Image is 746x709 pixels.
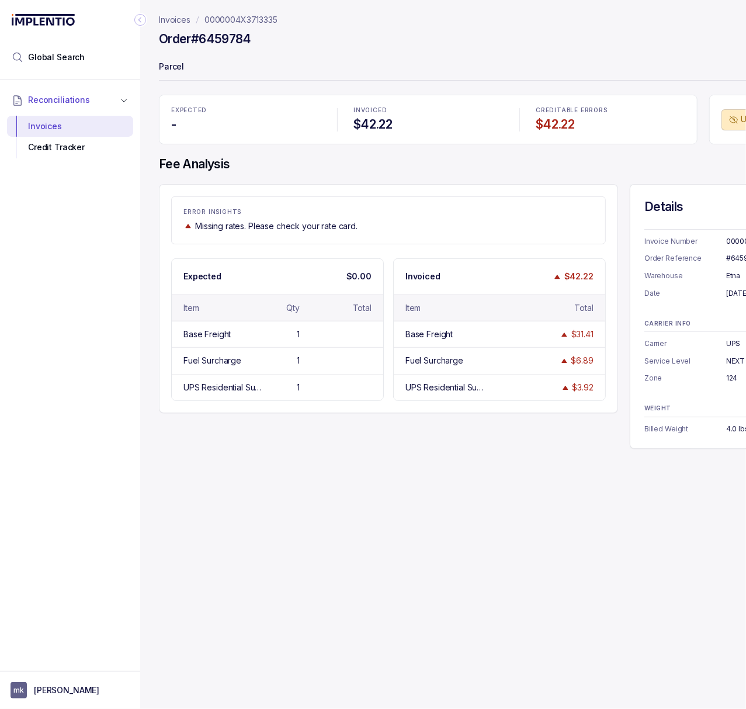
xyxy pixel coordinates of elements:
[171,116,321,133] h4: -
[561,383,570,392] img: trend image
[560,330,569,339] img: trend image
[183,209,594,216] p: ERROR INSIGHTS
[133,13,147,27] div: Collapse Icon
[183,222,193,230] img: trend image
[644,288,726,299] p: Date
[183,382,263,393] div: UPS Residential Surcharge
[571,328,594,340] div: $31.41
[564,271,594,282] p: $42.22
[11,682,27,698] span: User initials
[405,355,463,366] div: Fuel Surcharge
[297,355,300,366] div: 1
[16,137,124,158] div: Credit Tracker
[7,113,133,161] div: Reconciliations
[346,271,372,282] p: $0.00
[195,220,358,232] p: Missing rates. Please check your rate card.
[644,423,726,435] p: Billed Weight
[171,107,321,114] p: EXPECTED
[644,253,726,264] p: Order Reference
[183,328,231,340] div: Base Freight
[575,302,594,314] div: Total
[644,270,726,282] p: Warehouse
[159,14,190,26] a: Invoices
[183,271,221,282] p: Expected
[204,14,277,26] a: 0000004X3713335
[644,355,726,367] p: Service Level
[405,328,453,340] div: Base Freight
[183,355,241,366] div: Fuel Surcharge
[16,116,124,137] div: Invoices
[28,51,85,63] span: Global Search
[297,382,300,393] div: 1
[159,14,277,26] nav: breadcrumb
[560,357,569,365] img: trend image
[536,116,685,133] h4: $42.22
[644,372,726,384] p: Zone
[353,302,372,314] div: Total
[183,302,199,314] div: Item
[405,302,421,314] div: Item
[159,31,251,47] h4: Order #6459784
[405,382,485,393] div: UPS Residential Surcharge
[405,271,440,282] p: Invoiced
[553,272,562,281] img: trend image
[34,684,99,696] p: [PERSON_NAME]
[644,338,726,350] p: Carrier
[353,116,503,133] h4: $42.22
[286,302,300,314] div: Qty
[644,236,726,247] p: Invoice Number
[297,328,300,340] div: 1
[11,682,130,698] button: User initials[PERSON_NAME]
[28,94,90,106] span: Reconciliations
[572,382,594,393] div: $3.92
[7,87,133,113] button: Reconciliations
[536,107,685,114] p: CREDITABLE ERRORS
[571,355,594,366] div: $6.89
[353,107,503,114] p: INVOICED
